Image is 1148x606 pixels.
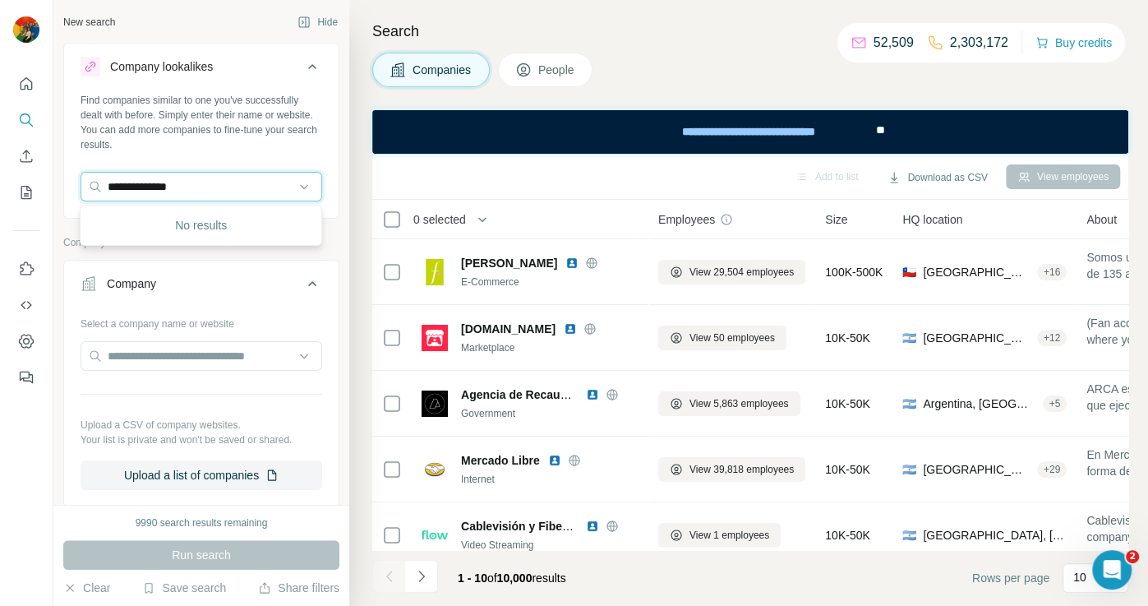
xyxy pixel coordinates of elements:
span: Agencia de Recaudación y Control Aduanero [461,388,708,401]
span: About [1086,211,1117,228]
img: Logo of Falabella [422,259,448,285]
span: Argentina, [GEOGRAPHIC_DATA] of [GEOGRAPHIC_DATA] [923,396,1035,412]
img: LinkedIn logo [586,388,599,401]
div: Select a company name or website [81,310,322,331]
div: + 5 [1043,396,1067,411]
div: + 16 [1037,265,1067,280]
span: 🇦🇷 [902,527,916,544]
span: 10K-50K [825,330,869,346]
button: Hide [286,10,349,35]
span: People [538,62,576,78]
span: 10K-50K [825,527,869,544]
button: View 29,504 employees [658,260,805,284]
span: 🇦🇷 [902,330,916,346]
span: View 5,863 employees [689,396,789,411]
div: Video Streaming [461,538,639,553]
span: [GEOGRAPHIC_DATA], [GEOGRAPHIC_DATA] [923,330,1030,346]
img: LinkedIn logo [564,322,577,335]
img: LinkedIn logo [548,454,561,467]
button: Company [64,264,339,310]
p: Company information [63,235,339,250]
span: Mercado Libre [461,452,540,469]
span: [DOMAIN_NAME] [461,321,556,337]
img: LinkedIn logo [586,520,599,533]
button: Download as CSV [876,165,998,190]
div: E-Commerce [461,275,639,289]
img: LinkedIn logo [565,257,579,270]
div: 9990 search results remaining [136,516,268,530]
span: Rows per page [972,570,1049,586]
button: Enrich CSV [13,141,39,171]
span: View 50 employees [689,331,775,345]
div: No results [84,209,318,242]
button: Navigate to next page [405,560,438,593]
span: View 1 employees [689,528,769,543]
span: 🇨🇱 [902,264,916,280]
img: Logo of itch.io [422,325,448,351]
div: Find companies similar to one you've successfully dealt with before. Simply enter their name or w... [81,93,322,152]
div: Internet [461,472,639,487]
button: Buy credits [1035,31,1112,54]
button: Share filters [258,580,339,596]
button: Use Surfe on LinkedIn [13,254,39,284]
span: of [487,571,497,585]
span: [GEOGRAPHIC_DATA], [GEOGRAPHIC_DATA] [923,461,1030,478]
div: Marketplace [461,340,639,355]
span: results [458,571,566,585]
button: Upload a list of companies [81,460,322,490]
button: Use Surfe API [13,290,39,320]
div: + 29 [1037,462,1067,477]
span: HQ location [902,211,962,228]
div: Company [107,275,156,292]
p: Upload a CSV of company websites. [81,418,322,433]
span: View 39,818 employees [689,462,794,477]
span: Companies [413,62,473,78]
span: 2 [1126,550,1139,563]
span: Size [825,211,847,228]
span: 🇦🇷 [902,396,916,412]
div: Company lookalikes [110,58,213,75]
button: Feedback [13,363,39,392]
p: Your list is private and won't be saved or shared. [81,433,322,447]
img: Avatar [13,16,39,43]
button: Quick start [13,69,39,99]
button: Save search [142,580,226,596]
span: 🇦🇷 [902,461,916,478]
div: + 12 [1037,331,1067,345]
button: Search [13,105,39,135]
button: View 1 employees [658,523,781,548]
p: 10 [1073,569,1086,585]
span: 10K-50K [825,461,869,478]
button: Company lookalikes [64,47,339,93]
button: Clear [63,580,110,596]
button: View 5,863 employees [658,391,800,416]
button: View 50 employees [658,326,786,350]
div: New search [63,15,115,30]
p: 52,509 [874,33,914,53]
span: 100K-500K [825,264,883,280]
button: View 39,818 employees [658,457,805,482]
h4: Search [372,20,1128,43]
span: View 29,504 employees [689,265,794,280]
img: Logo of Agencia de Recaudación y Control Aduanero [422,391,448,417]
img: Logo of Cablevisión y Fibertel Servicio Técnico [422,530,448,540]
span: Employees [658,211,715,228]
span: [PERSON_NAME] [461,255,557,271]
div: Government [461,406,639,421]
img: Logo of Mercado Libre [422,456,448,483]
span: [GEOGRAPHIC_DATA], [GEOGRAPHIC_DATA] [923,264,1030,280]
span: [GEOGRAPHIC_DATA], [GEOGRAPHIC_DATA] [923,527,1067,544]
button: My lists [13,178,39,207]
span: 10K-50K [825,396,869,412]
span: 1 - 10 [458,571,487,585]
button: Dashboard [13,326,39,356]
span: 10,000 [497,571,533,585]
span: Cablevisión y Fibertel Servicio Técnico [461,520,675,533]
iframe: Banner [372,110,1128,154]
iframe: Intercom live chat [1092,550,1132,590]
span: 0 selected [413,211,466,228]
p: 2,303,172 [950,33,1008,53]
